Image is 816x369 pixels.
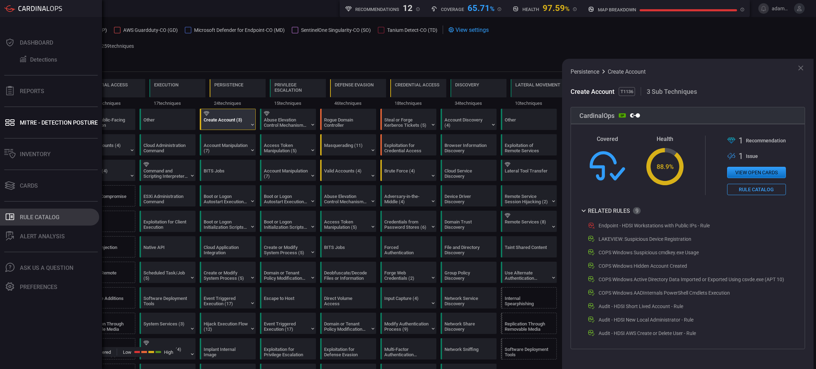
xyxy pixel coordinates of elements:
div: Network Sniffing [444,347,489,357]
h5: map breakdown [598,7,636,12]
div: TA0002: Execution [149,79,205,109]
div: T1133: External Remote Services (Not covered) [79,262,135,283]
div: T1611: Escape to Host [260,287,316,308]
div: System Services (3) [143,321,188,332]
div: Account Manipulation (7) [204,143,248,153]
div: COPS Windows AADInternals PowerShell Cmdlets Execution [599,290,730,296]
div: Supply Chain Compromise (3) [83,347,127,357]
div: 34 techniques [450,97,506,109]
div: Replication Through Removable Media [505,321,549,332]
div: T1606: Forge Web Credentials [380,262,436,283]
div: Create or Modify System Process (5) [264,245,308,255]
div: Event Triggered Execution (17) [204,296,248,306]
div: T1574: Hijack Execution Flow [200,313,256,334]
div: T1189: Drive-by Compromise [79,185,135,206]
div: T1659: Content Injection (Not covered) [79,236,135,257]
div: T1203: Exploitation for Client Execution [140,211,195,232]
div: T1140: Deobfuscate/Decode Files or Information [320,262,376,283]
div: T1484: Domain or Tenant Policy Modification [260,262,316,283]
div: TA0005: Defense Evasion [330,79,386,109]
div: Native API [143,245,188,255]
div: T1570: Lateral Tool Transfer [501,160,557,181]
button: Rule Catalog [727,184,786,195]
span: SentinelOne Singularity-CO (SO) [301,27,371,33]
h5: Recommendations [355,7,399,12]
div: T1040: Network Sniffing [441,338,497,359]
div: Audit - HDSI Short Lived Account - Rule [599,303,683,309]
h5: Health [522,7,539,12]
div: Drive-by Compromise [83,194,127,204]
span: adammunger [772,6,791,11]
div: T1548: Abuse Elevation Control Mechanism [260,109,316,130]
div: T1558: Steal or Forge Kerberos Tickets [380,109,436,130]
div: T1651: Cloud Administration Command [140,134,195,155]
div: T1534: Internal Spearphishing (Not covered) [501,287,557,308]
div: Lateral Movement [515,82,560,87]
div: T1563: Remote Service Session Hijacking [501,185,557,206]
div: User Execution (4) [143,347,188,357]
div: T1652: Device Driver Discovery [441,185,497,206]
div: T1036: Masquerading [320,134,376,155]
button: AWS Guardduty-CO (GD) [114,26,178,33]
div: Other [83,219,127,230]
div: Boot or Logon Autostart Execution (14) [204,194,248,204]
div: T1212: Exploitation for Credential Access [380,134,436,155]
div: Browser Information Discovery [444,143,489,153]
div: Software Deployment Tools [505,347,549,357]
div: T1543: Create or Modify System Process [260,236,316,257]
div: T1671: Cloud Application Integration [200,236,256,257]
div: Use Alternate Authentication Material (4) [505,270,549,281]
div: T1072: Software Deployment Tools (Not covered) [501,338,557,359]
div: T1006: Direct Volume Access [320,287,376,308]
div: T1204: User Execution [140,338,195,359]
div: CardinalOps [571,107,805,124]
h5: Coverage [441,7,464,12]
div: Other [143,117,188,128]
div: T1078: Valid Accounts [320,160,376,181]
div: T1547: Boot or Logon Autostart Execution [200,185,256,206]
div: Domain or Tenant Policy Modification (2) [324,321,368,332]
button: Tanium Detect-CO (TD) [378,26,437,33]
span: Low [123,350,131,355]
div: Multi-Factor Authentication Request Generation [384,347,429,357]
button: SentinelOne Singularity-CO (SO) [292,26,371,33]
div: T1046: Network Service Discovery [441,287,497,308]
div: TA0003: Persistence [210,79,266,109]
div: T1080: Taint Shared Content [501,236,557,257]
div: Detections [30,56,57,63]
div: T1098: Account Manipulation [260,160,316,181]
div: T1546: Event Triggered Execution [260,313,316,334]
span: Covered [597,136,618,142]
div: Initial Access [94,82,128,87]
div: T1210: Exploitation of Remote Services [501,134,557,155]
div: Masquerading (11) [324,143,368,153]
div: Create or Modify System Process (5) [204,270,248,281]
div: Direct Volume Access [324,296,368,306]
div: Boot or Logon Initialization Scripts (5) [204,219,248,230]
div: T1675: ESXi Administration Command [140,185,195,206]
div: T1548: Abuse Elevation Control Mechanism [320,185,376,206]
div: 12 [403,3,413,12]
div: Other [501,109,557,130]
div: Replication Through Removable Media [83,321,127,332]
div: T1197: BITS Jobs [200,160,256,181]
span: T1136 [619,87,635,96]
div: Event Triggered Execution (17) [264,321,308,332]
div: T1072: Software Deployment Tools [140,287,195,308]
div: MITRE - Detection Posture [20,119,98,126]
div: Network Service Discovery [444,296,489,306]
div: Command and Scripting Interpreter (12) [143,168,188,179]
div: Modify Authentication Process (9) [384,321,429,332]
div: Remote Services (8) [505,219,549,230]
div: T1556: Modify Authentication Process [380,313,436,334]
div: Other (Not covered) [79,211,135,232]
div: Preferences [20,284,57,290]
div: Group Policy Discovery [444,270,489,281]
div: Deobfuscate/Decode Files or Information [324,270,368,281]
div: Cloud Application Integration [204,245,248,255]
div: T1615: Group Policy Discovery [441,262,497,283]
div: Privilege Escalation [274,82,321,93]
div: Access Token Manipulation (5) [264,143,308,153]
div: T1098: Account Manipulation [200,134,256,155]
button: Microsoft Defender for Endpoint-CO (MD) [185,26,285,33]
